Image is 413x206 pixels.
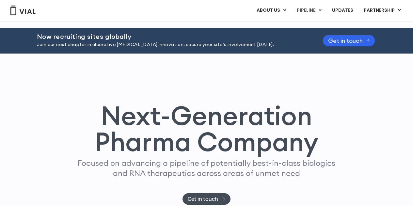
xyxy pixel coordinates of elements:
[183,193,230,205] a: Get in touch
[251,5,291,16] a: ABOUT USMenu Toggle
[75,158,338,178] p: Focused on advancing a pipeline of potentially best-in-class biologics and RNA therapeutics acros...
[292,5,326,16] a: PIPELINEMenu Toggle
[328,38,363,43] span: Get in touch
[358,5,406,16] a: PARTNERSHIPMenu Toggle
[327,5,358,16] a: UPDATES
[323,35,375,46] a: Get in touch
[65,103,348,155] h1: Next-Generation Pharma Company
[10,6,36,15] img: Vial Logo
[188,197,218,201] span: Get in touch
[37,33,307,40] h2: Now recruiting sites globally
[37,41,307,48] p: Join our next chapter in ulcerative [MEDICAL_DATA] innovation, secure your site’s involvement [DA...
